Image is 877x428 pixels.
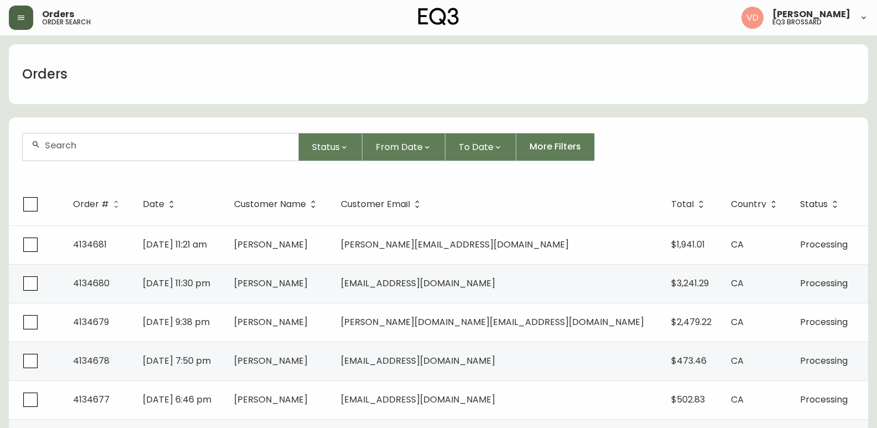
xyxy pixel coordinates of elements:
[299,133,362,161] button: Status
[418,8,459,25] img: logo
[800,201,828,208] span: Status
[671,199,708,209] span: Total
[731,393,744,406] span: CA
[445,133,516,161] button: To Date
[800,354,848,367] span: Processing
[376,140,423,154] span: From Date
[341,201,410,208] span: Customer Email
[731,316,744,328] span: CA
[800,277,848,290] span: Processing
[341,316,644,328] span: [PERSON_NAME][DOMAIN_NAME][EMAIL_ADDRESS][DOMAIN_NAME]
[73,238,107,251] span: 4134681
[671,277,709,290] span: $3,241.29
[234,393,308,406] span: [PERSON_NAME]
[341,354,495,367] span: [EMAIL_ADDRESS][DOMAIN_NAME]
[671,354,707,367] span: $473.46
[459,140,494,154] span: To Date
[671,238,705,251] span: $1,941.01
[143,201,164,208] span: Date
[143,316,210,328] span: [DATE] 9:38 pm
[800,199,842,209] span: Status
[73,201,109,208] span: Order #
[234,277,308,290] span: [PERSON_NAME]
[73,393,110,406] span: 4134677
[341,277,495,290] span: [EMAIL_ADDRESS][DOMAIN_NAME]
[741,7,764,29] img: 34cbe8de67806989076631741e6a7c6b
[234,201,306,208] span: Customer Name
[234,238,308,251] span: [PERSON_NAME]
[671,393,705,406] span: $502.83
[731,277,744,290] span: CA
[73,199,123,209] span: Order #
[22,65,68,84] h1: Orders
[143,354,211,367] span: [DATE] 7:50 pm
[143,238,207,251] span: [DATE] 11:21 am
[671,316,712,328] span: $2,479.22
[73,354,110,367] span: 4134678
[731,199,781,209] span: Country
[341,199,424,209] span: Customer Email
[143,199,179,209] span: Date
[73,277,110,290] span: 4134680
[530,141,581,153] span: More Filters
[800,238,848,251] span: Processing
[671,201,694,208] span: Total
[312,140,340,154] span: Status
[42,10,74,19] span: Orders
[800,393,848,406] span: Processing
[143,277,210,290] span: [DATE] 11:30 pm
[800,316,848,328] span: Processing
[234,199,320,209] span: Customer Name
[731,201,766,208] span: Country
[42,19,91,25] h5: order search
[772,10,850,19] span: [PERSON_NAME]
[731,354,744,367] span: CA
[362,133,445,161] button: From Date
[341,393,495,406] span: [EMAIL_ADDRESS][DOMAIN_NAME]
[731,238,744,251] span: CA
[73,316,109,328] span: 4134679
[143,393,211,406] span: [DATE] 6:46 pm
[234,354,308,367] span: [PERSON_NAME]
[45,140,289,151] input: Search
[516,133,595,161] button: More Filters
[341,238,569,251] span: [PERSON_NAME][EMAIL_ADDRESS][DOMAIN_NAME]
[234,316,308,328] span: [PERSON_NAME]
[772,19,822,25] h5: eq3 brossard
